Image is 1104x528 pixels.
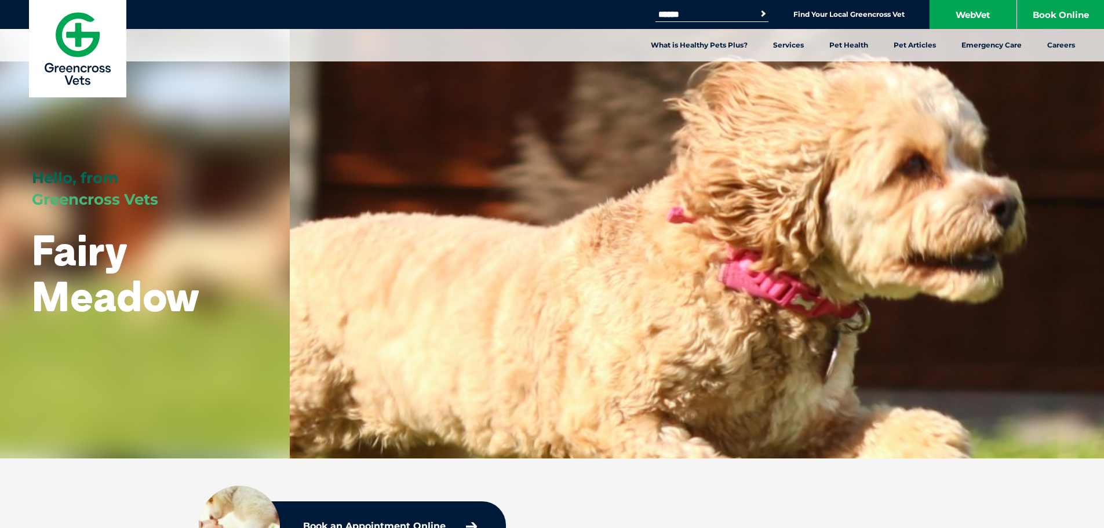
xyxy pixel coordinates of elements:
[817,29,881,61] a: Pet Health
[757,8,769,20] button: Search
[949,29,1034,61] a: Emergency Care
[638,29,760,61] a: What is Healthy Pets Plus?
[760,29,817,61] a: Services
[32,190,158,209] span: Greencross Vets
[881,29,949,61] a: Pet Articles
[32,169,118,187] span: Hello, from
[1034,29,1088,61] a: Careers
[793,10,905,19] a: Find Your Local Greencross Vet
[32,227,258,319] h1: Fairy Meadow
